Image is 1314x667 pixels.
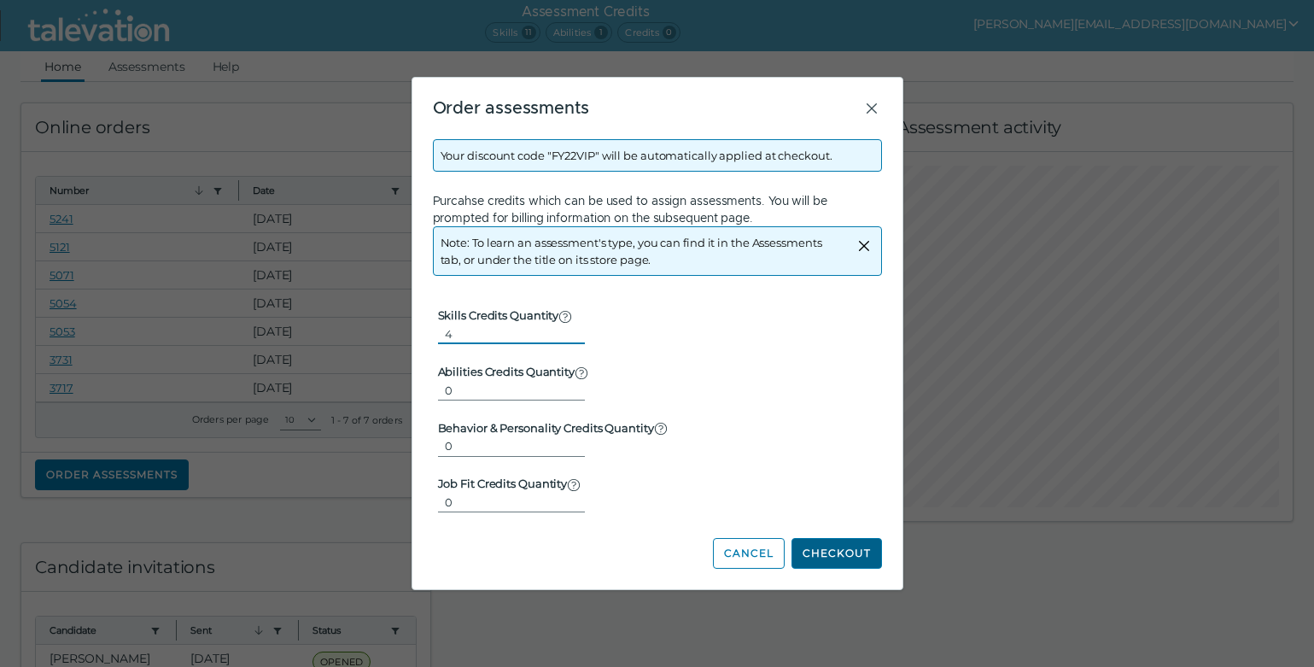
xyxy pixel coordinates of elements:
[438,421,668,436] label: Behavior & Personality Credits Quantity
[438,365,588,380] label: Abilities Credits Quantity
[438,308,573,324] label: Skills Credits Quantity
[713,538,785,569] button: Cancel
[433,98,861,119] h3: Order assessments
[861,98,882,119] button: Close
[441,140,874,171] div: Your discount code "FY22VIP" will be automatically applied at checkout.
[438,477,581,492] label: Job Fit Credits Quantity
[854,234,874,255] button: Close alert
[441,227,844,275] div: Note: To learn an assessment's type, you can find it in the Assessments tab, or under the title o...
[791,538,882,569] button: Checkout
[433,192,882,226] p: Purcahse credits which can be used to assign assessments. You will be prompted for billing inform...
